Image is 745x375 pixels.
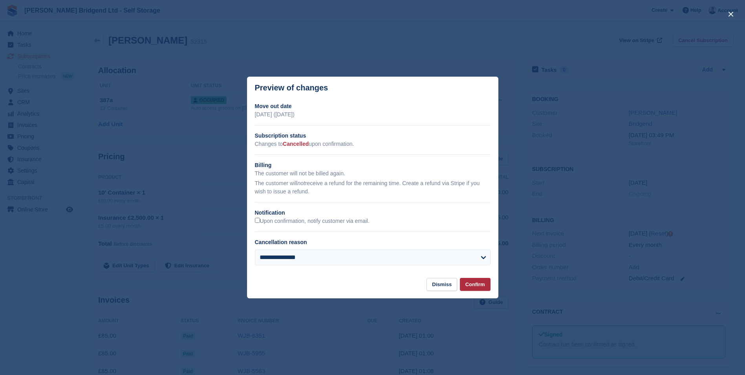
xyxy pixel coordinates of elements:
button: Dismiss [426,278,457,291]
h2: Move out date [255,102,491,110]
button: Confirm [460,278,491,291]
label: Cancellation reason [255,239,307,245]
p: Changes to upon confirmation. [255,140,491,148]
p: The customer will receive a refund for the remaining time. Create a refund via Stripe if you wish... [255,179,491,196]
em: not [297,180,305,186]
label: Upon confirmation, notify customer via email. [255,218,370,225]
h2: Subscription status [255,132,491,140]
h2: Notification [255,209,491,217]
p: [DATE] ([DATE]) [255,110,491,119]
h2: Billing [255,161,491,169]
button: close [725,8,737,20]
span: Cancelled [283,141,309,147]
p: Preview of changes [255,83,328,92]
p: The customer will not be billed again. [255,169,491,178]
input: Upon confirmation, notify customer via email. [255,218,260,223]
